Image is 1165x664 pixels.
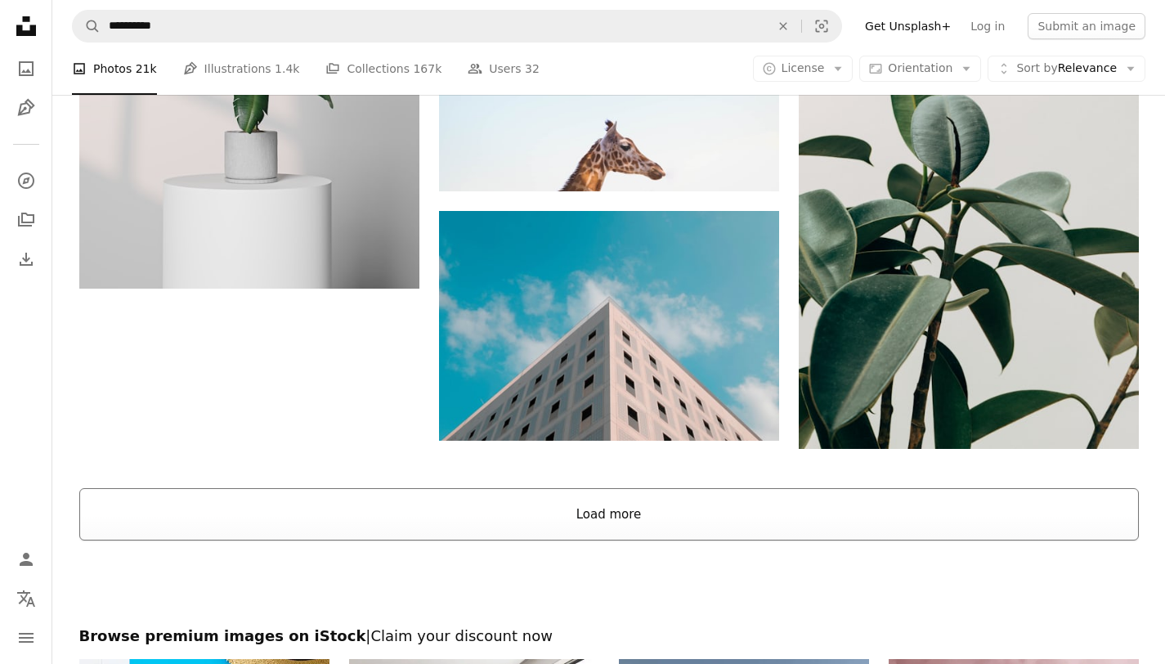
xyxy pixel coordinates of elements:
[413,60,441,78] span: 167k
[183,43,300,95] a: Illustrations 1.4k
[10,543,43,576] a: Log in / Sign up
[1028,13,1145,39] button: Submit an image
[10,10,43,46] a: Home — Unsplash
[855,13,961,39] a: Get Unsplash+
[1016,61,1057,74] span: Sort by
[275,60,299,78] span: 1.4k
[802,11,841,42] button: Visual search
[10,164,43,197] a: Explore
[72,10,842,43] form: Find visuals sitewide
[468,43,540,95] a: Users 32
[859,56,981,82] button: Orientation
[765,11,801,42] button: Clear
[325,43,441,95] a: Collections 167k
[799,186,1139,201] a: green leafed plant
[365,627,553,644] span: | Claim your discount now
[10,204,43,236] a: Collections
[1016,61,1117,77] span: Relevance
[10,582,43,615] button: Language
[753,56,854,82] button: License
[988,56,1145,82] button: Sort byRelevance
[439,211,779,440] img: shallow focus photography of Library building under blue and white cloudy skies at daytime
[79,488,1139,541] button: Load more
[10,243,43,276] a: Download History
[10,92,43,124] a: Illustrations
[525,60,540,78] span: 32
[10,621,43,654] button: Menu
[439,318,779,333] a: shallow focus photography of Library building under blue and white cloudy skies at daytime
[888,61,952,74] span: Orientation
[782,61,825,74] span: License
[10,52,43,85] a: Photos
[961,13,1015,39] a: Log in
[73,11,101,42] button: Search Unsplash
[79,626,1139,646] h2: Browse premium images on iStock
